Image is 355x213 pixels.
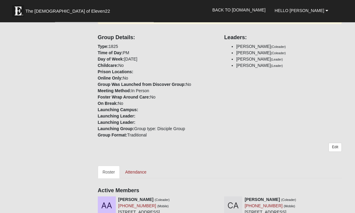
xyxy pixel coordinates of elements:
strong: Launching Campus: [98,108,138,112]
a: Hello [PERSON_NAME] [270,3,333,18]
a: Attendance [120,166,151,179]
small: (Leader) [271,58,283,61]
strong: Launching Leader: [98,114,135,119]
h4: Active Members [98,188,342,194]
li: [PERSON_NAME] [236,50,341,56]
small: (Coleader) [271,52,286,55]
strong: Group Format: [98,133,127,138]
small: (Coleader) [271,45,286,49]
span: The [DEMOGRAPHIC_DATA] of Eleven22 [26,8,110,14]
li: [PERSON_NAME] [236,63,341,69]
span: Hello [PERSON_NAME] [275,8,324,13]
h4: Leaders: [224,35,341,41]
strong: Childcare: [98,63,118,68]
strong: Type: [98,44,109,49]
strong: Time of Day: [98,51,123,55]
strong: Meeting Method: [98,89,131,93]
strong: Group Was Launched from Discover Group: [98,82,186,87]
strong: Launching Group: [98,127,134,131]
strong: Day of Week: [98,57,124,62]
strong: Online Only: [98,76,123,81]
strong: Launching Leader: [98,120,135,125]
a: Back to [DOMAIN_NAME] [208,2,270,17]
strong: On Break: [98,101,118,106]
strong: [PERSON_NAME] [245,197,280,202]
li: [PERSON_NAME] [236,44,341,50]
small: (Leader) [271,64,283,68]
strong: [PERSON_NAME] [118,197,153,202]
img: Eleven22 logo [12,5,24,17]
strong: Foster Wrap Around Care: [98,95,150,100]
small: (Coleader) [155,198,170,202]
li: [PERSON_NAME] [236,56,341,63]
h4: Group Details: [98,35,215,41]
strong: Prison Locations: [98,70,133,74]
a: Edit [329,143,341,152]
small: (Coleader) [281,198,296,202]
a: The [DEMOGRAPHIC_DATA] of Eleven22 [9,2,129,17]
a: Roster [98,166,120,179]
div: 1825 PM [DATE] No No No In Person No No Group type: Disciple Group Traditional [93,30,220,139]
